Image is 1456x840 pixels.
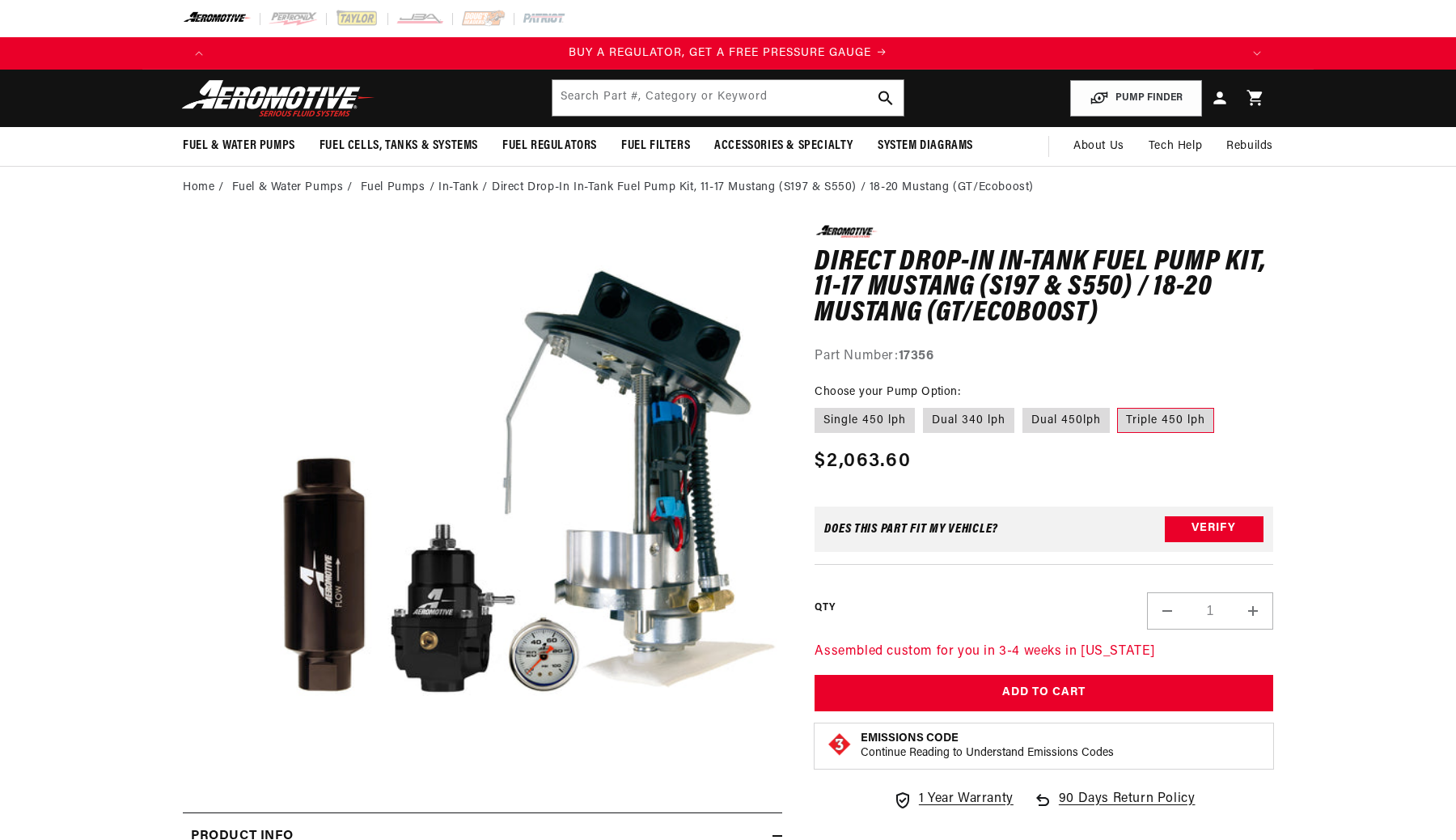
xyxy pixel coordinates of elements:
summary: Rebuilds [1214,127,1285,166]
summary: Accessories & Specialty [702,127,866,165]
span: $2,063.60 [815,447,911,476]
strong: 17356 [899,350,934,363]
input: Search by Part Number, Category or Keyword [552,80,904,116]
a: Fuel & Water Pumps [232,179,344,197]
span: Tech Help [1149,138,1202,155]
a: 90 Days Return Policy [1033,789,1196,826]
slideshow-component: Translation missing: en.sections.announcements.announcement_bar [142,37,1314,70]
span: Rebuilds [1226,138,1273,155]
span: 1 Year Warranty [919,789,1014,810]
label: Triple 450 lph [1117,408,1214,434]
span: Fuel & Water Pumps [183,138,295,155]
summary: Fuel Regulators [490,127,609,165]
span: BUY A REGULATOR, GET A FREE PRESSURE GAUGE [569,47,871,59]
a: BUY A REGULATOR, GET A FREE PRESSURE GAUGE [215,45,1241,62]
summary: System Diagrams [866,127,985,165]
strong: Emissions Code [861,732,959,745]
button: Add to Cart [815,675,1273,711]
a: Home [183,179,214,197]
summary: Tech Help [1136,127,1214,166]
img: Aeromotive [177,79,379,117]
label: Single 450 lph [815,408,915,434]
span: Fuel Regulators [502,138,597,155]
button: Translation missing: en.sections.announcements.next_announcement [1241,37,1273,70]
a: Fuel Pumps [361,179,425,197]
img: Emissions code [827,732,853,757]
button: Verify [1165,516,1263,542]
media-gallery: Gallery Viewer [183,225,782,779]
div: Announcement [215,45,1241,62]
label: QTY [815,601,835,615]
li: Direct Drop-In In-Tank Fuel Pump Kit, 11-17 Mustang (S197 & S550) / 18-20 Mustang (GT/Ecoboost) [492,179,1034,197]
div: Does This part fit My vehicle? [824,523,998,536]
span: Fuel Filters [621,138,690,155]
p: Continue Reading to Understand Emissions Codes [861,746,1114,761]
button: PUMP FINDER [1070,80,1202,117]
span: Fuel Cells, Tanks & Systems [320,138,478,155]
nav: breadcrumbs [183,179,1273,197]
li: In-Tank [438,179,492,197]
button: search button [868,80,904,116]
span: 90 Days Return Policy [1059,789,1196,826]
a: About Us [1061,127,1136,166]
span: System Diagrams [878,138,973,155]
span: About Us [1073,140,1124,152]
p: Assembled custom for you in 3-4 weeks in [US_STATE] [815,642,1273,663]
summary: Fuel & Water Pumps [171,127,307,165]
summary: Fuel Cells, Tanks & Systems [307,127,490,165]
span: Accessories & Specialty [714,138,853,155]
label: Dual 340 lph [923,408,1014,434]
button: Translation missing: en.sections.announcements.previous_announcement [183,37,215,70]
label: Dual 450lph [1022,408,1110,434]
button: Emissions CodeContinue Reading to Understand Emissions Codes [861,732,1114,761]
summary: Fuel Filters [609,127,702,165]
div: 1 of 4 [215,45,1241,62]
a: 1 Year Warranty [893,789,1014,810]
div: Part Number: [815,346,1273,367]
legend: Choose your Pump Option: [815,384,962,401]
h1: Direct Drop-In In-Tank Fuel Pump Kit, 11-17 Mustang (S197 & S550) / 18-20 Mustang (GT/Ecoboost) [815,250,1273,327]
